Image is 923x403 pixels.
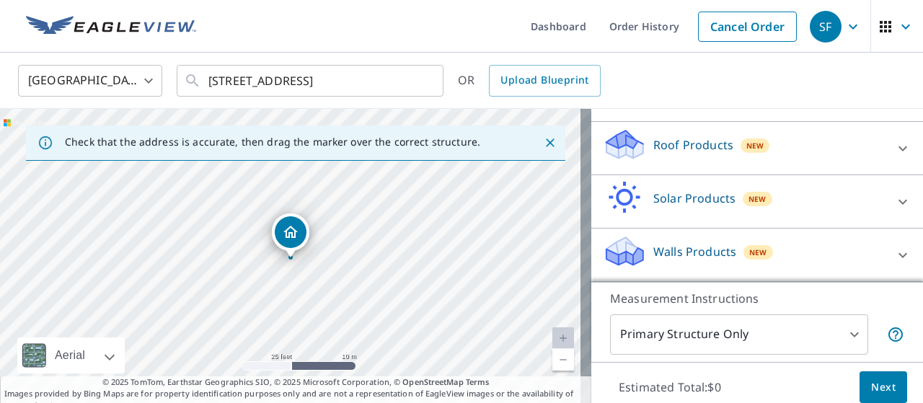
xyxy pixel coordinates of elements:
[500,71,588,89] span: Upload Blueprint
[208,61,414,101] input: Search by address or latitude-longitude
[603,181,911,222] div: Solar ProductsNew
[552,327,574,349] a: Current Level 20, Zoom In Disabled
[653,243,736,260] p: Walls Products
[402,376,463,387] a: OpenStreetMap
[102,376,490,389] span: © 2025 TomTom, Earthstar Geographics SIO, © 2025 Microsoft Corporation, ©
[607,371,733,403] p: Estimated Total: $0
[653,190,736,207] p: Solar Products
[466,376,490,387] a: Terms
[810,11,842,43] div: SF
[541,133,560,152] button: Close
[26,16,196,37] img: EV Logo
[871,378,896,397] span: Next
[458,65,601,97] div: OR
[489,65,600,97] a: Upload Blueprint
[748,193,767,205] span: New
[65,136,480,149] p: Check that the address is accurate, then drag the marker over the correct structure.
[698,12,797,42] a: Cancel Order
[272,213,309,258] div: Dropped pin, building 1, Residential property, 1014 Saxonburg Blvd Glenshaw, PA 15116
[653,136,733,154] p: Roof Products
[749,247,767,258] span: New
[610,290,904,307] p: Measurement Instructions
[603,128,911,169] div: Roof ProductsNew
[610,314,868,355] div: Primary Structure Only
[603,234,911,275] div: Walls ProductsNew
[17,337,125,373] div: Aerial
[18,61,162,101] div: [GEOGRAPHIC_DATA]
[552,349,574,371] a: Current Level 20, Zoom Out
[887,326,904,343] span: Your report will include only the primary structure on the property. For example, a detached gara...
[746,140,764,151] span: New
[50,337,89,373] div: Aerial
